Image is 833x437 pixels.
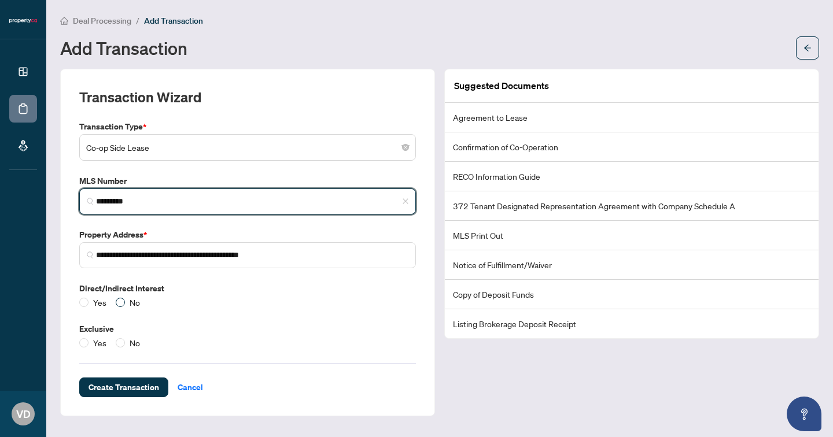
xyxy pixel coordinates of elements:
li: Copy of Deposit Funds [445,280,819,309]
span: No [125,336,145,349]
span: VD [16,406,31,422]
label: Direct/Indirect Interest [79,282,416,295]
span: close-circle [402,144,409,151]
label: Transaction Type [79,120,416,133]
li: Agreement to Lease [445,103,819,132]
button: Create Transaction [79,377,168,397]
img: logo [9,17,37,24]
label: MLS Number [79,175,416,187]
h1: Add Transaction [60,39,187,57]
span: Create Transaction [89,378,159,397]
li: Confirmation of Co-Operation [445,132,819,162]
button: Cancel [168,377,212,397]
span: Yes [89,336,111,349]
li: Notice of Fulfillment/Waiver [445,250,819,280]
label: Property Address [79,228,416,241]
button: Open asap [787,397,821,431]
li: 372 Tenant Designated Representation Agreement with Company Schedule A [445,191,819,221]
li: Listing Brokerage Deposit Receipt [445,309,819,338]
h2: Transaction Wizard [79,88,201,106]
span: home [60,17,68,25]
article: Suggested Documents [454,79,549,93]
span: arrow-left [803,44,812,52]
span: Add Transaction [144,16,203,26]
li: RECO Information Guide [445,162,819,191]
span: Cancel [178,378,203,397]
span: Yes [89,296,111,309]
label: Exclusive [79,323,416,335]
span: Deal Processing [73,16,131,26]
span: close [402,198,409,205]
li: / [136,14,139,27]
span: Co-op Side Lease [86,136,409,158]
img: search_icon [87,198,94,205]
span: No [125,296,145,309]
img: search_icon [87,251,94,258]
li: MLS Print Out [445,221,819,250]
